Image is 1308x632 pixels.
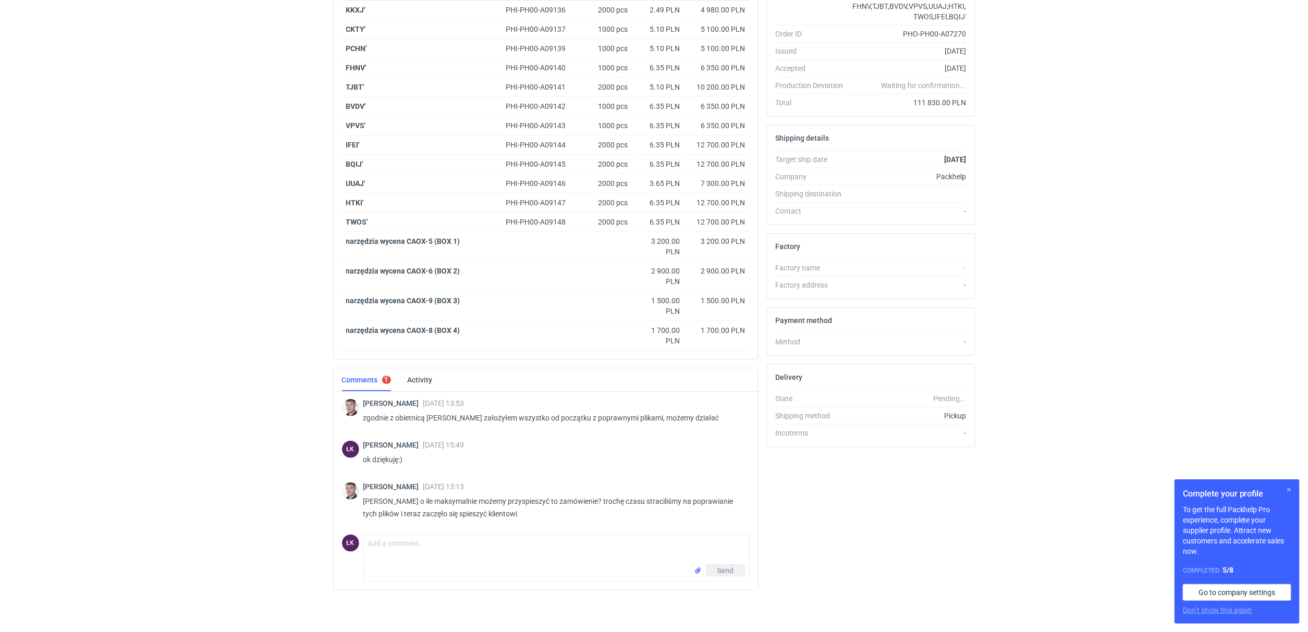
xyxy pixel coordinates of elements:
[363,495,741,520] p: [PERSON_NAME] o ile maksymalnie możemy przyspieszyć to zamówienie? trochę czasu straciliśmy na po...
[776,411,852,421] div: Shipping method
[852,171,967,182] div: Packhelp
[342,441,359,458] figcaption: ŁK
[506,178,576,189] div: PHI-PH00-A09146
[637,325,680,346] div: 1 700.00 PLN
[637,43,680,54] div: 5.10 PLN
[852,63,967,73] div: [DATE]
[689,120,745,131] div: 6 350.00 PLN
[423,482,464,491] span: [DATE] 13:13
[363,412,741,424] p: zgodnie z obietnicą [PERSON_NAME] założyłem wszystko od początku z poprawnymi plikami, możemy dzi...
[346,179,365,188] strong: UUAJ'
[637,101,680,111] div: 6.35 PLN
[423,441,464,449] span: [DATE] 15:49
[506,5,576,15] div: PHI-PH00-A09136
[342,368,391,391] a: Comments1
[689,140,745,150] div: 12 700.00 PLN
[637,63,680,73] div: 6.35 PLN
[346,6,365,14] strong: KKXJ'
[776,242,801,251] h2: Factory
[689,24,745,34] div: 5 100.00 PLN
[852,337,967,347] div: -
[852,206,967,216] div: -
[346,83,364,91] strong: TJBT'
[342,535,359,552] figcaption: ŁK
[580,155,632,174] div: 2000 pcs
[346,141,360,149] strong: IFEI'
[346,218,368,226] strong: TWOS'
[776,263,852,273] div: Factory name
[637,120,680,131] div: 6.35 PLN
[637,236,680,257] div: 3 200.00 PLN
[933,394,966,403] em: Pending...
[776,46,852,56] div: Issued
[346,237,460,245] strong: narzędzia wycena CAOX-5 (BOX 1)
[363,399,423,407] span: [PERSON_NAME]
[346,296,460,305] strong: narzędzia wycena CAOX-9 (BOX 3)
[346,160,363,168] strong: BQIJ'
[580,135,632,155] div: 2000 pcs
[776,63,852,73] div: Accepted
[346,326,460,334] strong: narzędzia wycena CAOX-8 (BOX 4)
[580,39,632,58] div: 1000 pcs
[852,29,967,39] div: PHO-PH00-A07270
[580,78,632,97] div: 2000 pcs
[776,316,833,325] h2: Payment method
[776,373,803,381] h2: Delivery
[852,263,967,273] div: -
[637,24,680,34] div: 5.10 PLN
[1223,566,1233,574] strong: 5 / 8
[1183,584,1291,601] a: Go to company settings
[385,376,388,383] div: 1
[852,97,967,108] div: 111 830.00 PLN
[689,159,745,169] div: 12 700.00 PLN
[580,58,632,78] div: 1000 pcs
[944,155,966,164] strong: [DATE]
[717,567,734,574] span: Send
[776,280,852,290] div: Factory address
[580,213,632,232] div: 2000 pcs
[776,97,852,108] div: Total
[363,441,423,449] span: [PERSON_NAME]
[408,368,433,391] a: Activity
[580,193,632,213] div: 2000 pcs
[689,178,745,189] div: 7 300.00 PLN
[689,295,745,306] div: 1 500.00 PLN
[342,482,359,500] img: Maciej Sikora
[346,267,460,275] strong: narzędzia wycena CAOX-6 (BOX 2)
[506,101,576,111] div: PHI-PH00-A09142
[506,217,576,227] div: PHI-PH00-A09148
[637,295,680,316] div: 1 500.00 PLN
[689,236,745,246] div: 3 200.00 PLN
[1183,605,1252,615] button: Don’t show this again
[342,399,359,416] img: Maciej Sikora
[506,43,576,54] div: PHI-PH00-A09139
[342,535,359,552] div: Łukasz Kowalski
[423,399,464,407] span: [DATE] 13:53
[706,564,745,577] button: Send
[506,140,576,150] div: PHI-PH00-A09144
[689,5,745,15] div: 4 980.00 PLN
[852,46,967,56] div: [DATE]
[637,266,680,287] div: 2 900.00 PLN
[776,171,852,182] div: Company
[689,266,745,276] div: 2 900.00 PLN
[1283,484,1295,496] button: Skip for now
[637,140,680,150] div: 6.35 PLN
[776,29,852,39] div: Order ID
[776,134,829,142] h2: Shipping details
[506,82,576,92] div: PHI-PH00-A09141
[689,325,745,336] div: 1 700.00 PLN
[852,428,967,438] div: -
[506,159,576,169] div: PHI-PH00-A09145
[1183,488,1291,500] h1: Complete your profile
[580,1,632,20] div: 2000 pcs
[776,80,852,91] div: Production Deviation
[346,121,366,130] strong: VPVS'
[776,154,852,165] div: Target ship date
[506,120,576,131] div: PHI-PH00-A09143
[342,441,359,458] div: Łukasz Kowalski
[689,43,745,54] div: 5 100.00 PLN
[637,197,680,208] div: 6.35 PLN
